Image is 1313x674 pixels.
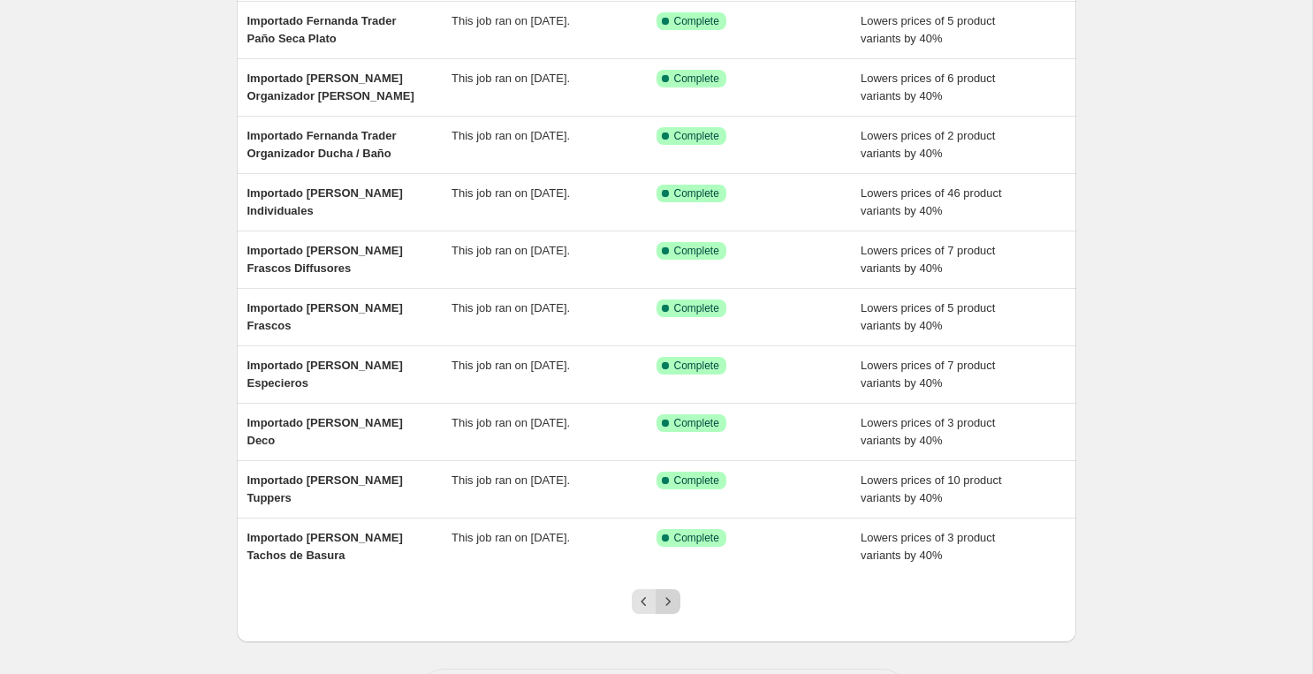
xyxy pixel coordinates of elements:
[247,244,403,275] span: Importado [PERSON_NAME] Frascos Diffusores
[861,301,995,332] span: Lowers prices of 5 product variants by 40%
[861,72,995,102] span: Lowers prices of 6 product variants by 40%
[452,129,570,142] span: This job ran on [DATE].
[247,531,403,562] span: Importado [PERSON_NAME] Tachos de Basura
[674,416,719,430] span: Complete
[452,359,570,372] span: This job ran on [DATE].
[861,473,1002,504] span: Lowers prices of 10 product variants by 40%
[674,473,719,488] span: Complete
[674,72,719,86] span: Complete
[452,244,570,257] span: This job ran on [DATE].
[452,301,570,314] span: This job ran on [DATE].
[674,359,719,373] span: Complete
[247,72,414,102] span: Importado [PERSON_NAME] Organizador [PERSON_NAME]
[632,589,656,614] button: Previous
[674,301,719,315] span: Complete
[247,14,397,45] span: Importado Fernanda Trader Paño Seca Plato
[452,531,570,544] span: This job ran on [DATE].
[861,129,995,160] span: Lowers prices of 2 product variants by 40%
[452,416,570,429] span: This job ran on [DATE].
[452,473,570,487] span: This job ran on [DATE].
[247,359,403,390] span: Importado [PERSON_NAME] Especieros
[452,186,570,200] span: This job ran on [DATE].
[861,416,995,447] span: Lowers prices of 3 product variants by 40%
[861,14,995,45] span: Lowers prices of 5 product variants by 40%
[247,473,403,504] span: Importado [PERSON_NAME] Tuppers
[247,301,403,332] span: Importado [PERSON_NAME] Frascos
[861,244,995,275] span: Lowers prices of 7 product variants by 40%
[247,129,397,160] span: Importado Fernanda Trader Organizador Ducha / Baño
[861,186,1002,217] span: Lowers prices of 46 product variants by 40%
[674,244,719,258] span: Complete
[674,531,719,545] span: Complete
[656,589,680,614] button: Next
[861,359,995,390] span: Lowers prices of 7 product variants by 40%
[247,416,403,447] span: Importado [PERSON_NAME] Deco
[452,14,570,27] span: This job ran on [DATE].
[674,129,719,143] span: Complete
[247,186,403,217] span: Importado [PERSON_NAME] Individuales
[452,72,570,85] span: This job ran on [DATE].
[632,589,680,614] nav: Pagination
[674,14,719,28] span: Complete
[861,531,995,562] span: Lowers prices of 3 product variants by 40%
[674,186,719,201] span: Complete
